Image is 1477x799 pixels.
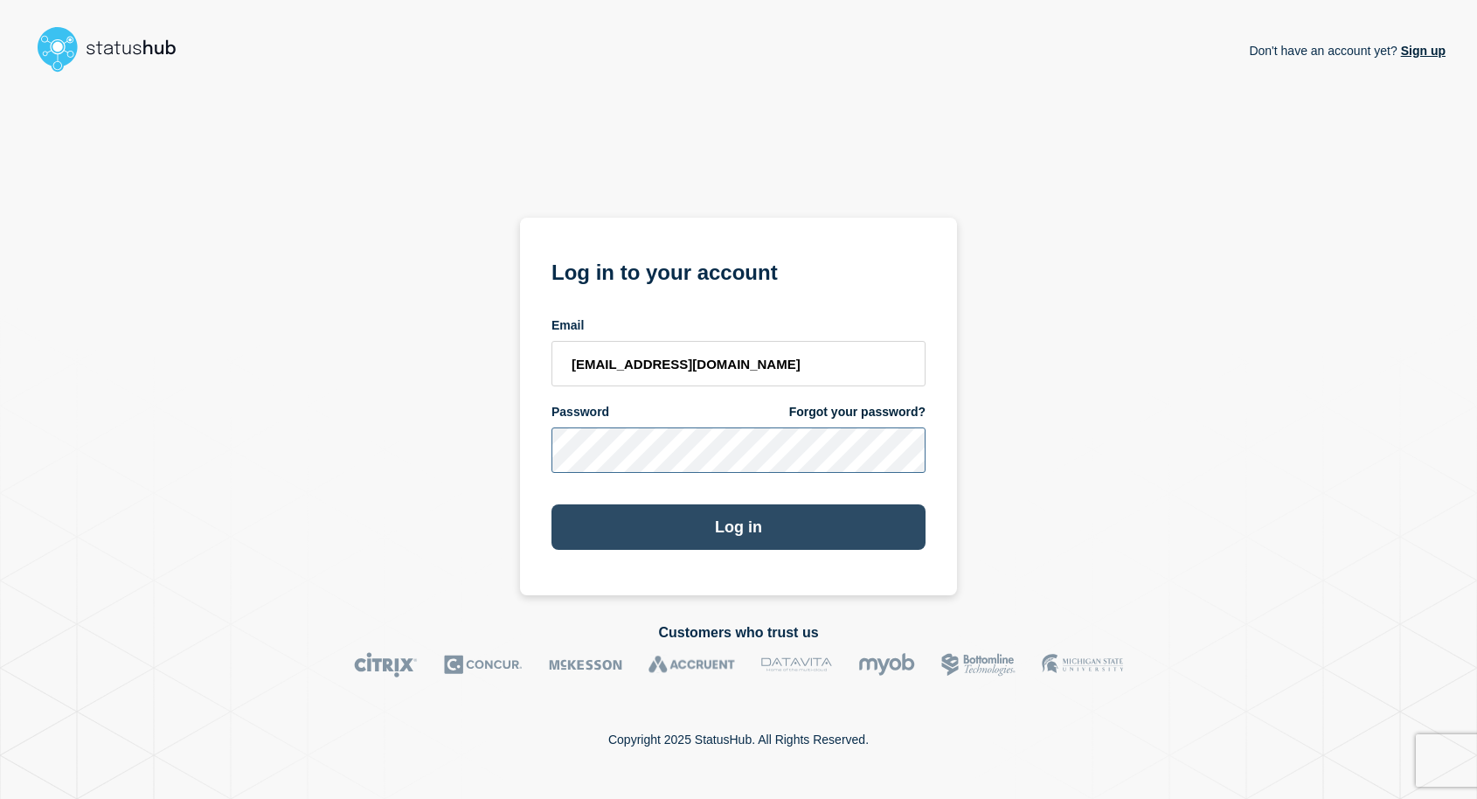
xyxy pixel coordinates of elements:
[549,652,622,677] img: McKesson logo
[1042,652,1123,677] img: MSU logo
[551,317,584,334] span: Email
[551,427,926,473] input: password input
[648,652,735,677] img: Accruent logo
[1397,44,1446,58] a: Sign up
[551,504,926,550] button: Log in
[941,652,1016,677] img: Bottomline logo
[789,404,926,420] a: Forgot your password?
[444,652,523,677] img: Concur logo
[858,652,915,677] img: myob logo
[354,652,418,677] img: Citrix logo
[31,21,198,77] img: StatusHub logo
[551,341,926,386] input: email input
[761,652,832,677] img: DataVita logo
[1249,30,1446,72] p: Don't have an account yet?
[31,625,1446,641] h2: Customers who trust us
[608,733,869,747] p: Copyright 2025 StatusHub. All Rights Reserved.
[551,404,609,420] span: Password
[551,254,926,287] h1: Log in to your account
